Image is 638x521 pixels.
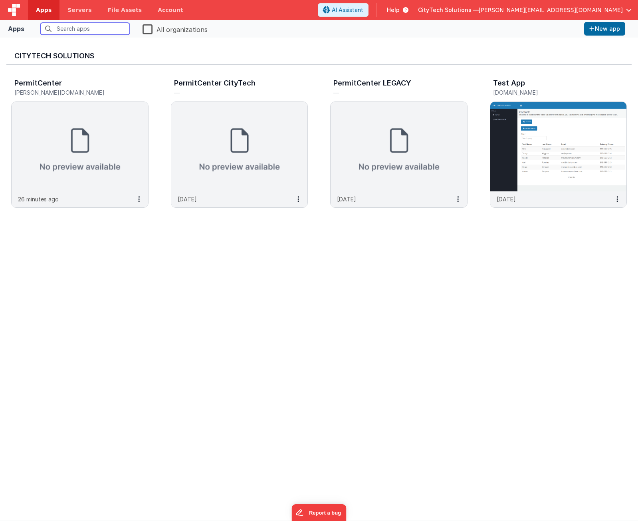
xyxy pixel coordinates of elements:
h5: [DOMAIN_NAME] [493,89,607,95]
h5: [PERSON_NAME][DOMAIN_NAME] [14,89,129,95]
span: Servers [67,6,91,14]
span: [PERSON_NAME][EMAIL_ADDRESS][DOMAIN_NAME] [479,6,623,14]
span: AI Assistant [332,6,363,14]
p: 26 minutes ago [18,195,59,203]
span: CityTech Solutions — [418,6,479,14]
h3: PermitCenter CityTech [174,79,256,87]
h3: PermitCenter LEGACY [333,79,411,87]
button: CityTech Solutions — [PERSON_NAME][EMAIL_ADDRESS][DOMAIN_NAME] [418,6,632,14]
span: File Assets [108,6,142,14]
h5: — [333,89,448,95]
p: [DATE] [178,195,197,203]
span: Help [387,6,400,14]
h3: CityTech Solutions [14,52,624,60]
h3: Test App [493,79,525,87]
label: All organizations [143,23,208,34]
p: [DATE] [337,195,356,203]
span: Apps [36,6,52,14]
p: [DATE] [497,195,516,203]
h5: — [174,89,288,95]
input: Search apps [40,23,130,35]
button: New app [584,22,625,36]
button: AI Assistant [318,3,369,17]
h3: PermitCenter [14,79,62,87]
iframe: Marker.io feedback button [292,504,347,521]
div: Apps [8,24,24,34]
